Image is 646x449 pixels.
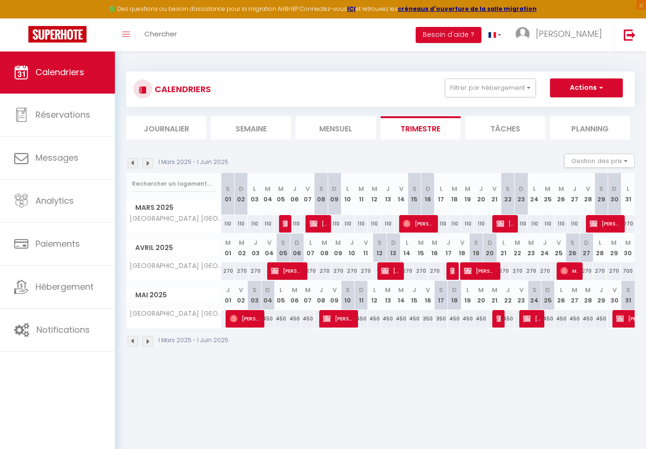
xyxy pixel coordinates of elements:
[474,215,488,233] div: 110
[400,233,414,262] th: 14
[479,184,483,193] abbr: J
[421,173,435,215] th: 16
[127,288,221,302] span: Mai 2025
[332,285,337,294] abbr: V
[290,233,304,262] th: 06
[445,78,536,97] button: Filtrer par hébergement
[555,173,568,215] th: 26
[552,233,566,262] th: 25
[448,281,461,310] th: 18
[541,281,554,310] th: 25
[381,281,394,310] th: 13
[293,184,297,193] abbr: J
[559,184,564,193] abbr: M
[572,285,577,294] abbr: M
[594,173,608,215] th: 29
[359,262,373,280] div: 270
[127,201,221,215] span: Mars 2025
[621,215,635,233] div: 270
[381,215,394,233] div: 110
[386,233,400,262] th: 13
[555,215,568,233] div: 110
[579,233,593,262] th: 27
[350,238,354,247] abbr: J
[152,78,211,100] h3: CALENDRIERS
[274,310,288,328] div: 450
[283,215,287,233] span: [PERSON_NAME] France
[607,262,620,280] div: 270
[373,233,386,262] th: 12
[399,184,403,193] abbr: V
[435,215,448,233] div: 110
[625,238,631,247] abbr: M
[608,173,621,215] th: 30
[506,184,510,193] abbr: S
[332,184,337,193] abbr: D
[573,184,576,193] abbr: J
[265,184,271,193] abbr: M
[541,215,554,233] div: 110
[221,233,235,262] th: 01
[421,310,435,328] div: 350
[488,281,501,310] th: 21
[426,184,430,193] abbr: D
[483,233,497,262] th: 20
[305,285,311,294] abbr: M
[261,310,274,328] div: 450
[538,262,552,280] div: 270
[381,310,394,328] div: 450
[35,66,84,78] span: Calendriers
[296,116,375,139] li: Mensuel
[560,262,578,280] span: Marine Eymerie
[347,5,356,13] a: ICI
[621,262,635,280] div: 700
[590,215,620,233] span: [PERSON_NAME]
[599,238,602,247] abbr: L
[621,173,635,215] th: 31
[557,238,561,247] abbr: V
[364,238,368,247] abbr: V
[474,281,488,310] th: 20
[377,238,382,247] abbr: S
[621,281,635,310] th: 31
[301,310,314,328] div: 450
[515,27,530,41] img: ...
[497,215,514,233] span: [PERSON_NAME]
[158,158,228,167] p: 1 Mars 2025 - 1 Juin 2025
[158,336,228,345] p: 1 Mars 2025 - 1 Juin 2025
[594,310,608,328] div: 450
[452,285,457,294] abbr: D
[412,184,417,193] abbr: S
[262,233,276,262] th: 04
[461,215,474,233] div: 110
[276,233,290,262] th: 05
[455,233,469,262] th: 18
[414,262,428,280] div: 270
[488,238,492,247] abbr: D
[568,310,581,328] div: 450
[35,281,94,293] span: Hébergement
[543,238,547,247] abbr: J
[295,238,299,247] abbr: D
[314,281,328,310] th: 08
[416,27,481,43] button: Besoin d'aide ?
[301,173,314,215] th: 07
[221,173,235,215] th: 01
[281,238,285,247] abbr: S
[581,281,594,310] th: 28
[394,173,408,215] th: 14
[28,26,87,43] img: Super Booking
[274,173,288,215] th: 05
[249,233,262,262] th: 03
[448,215,461,233] div: 110
[541,173,554,215] th: 25
[414,233,428,262] th: 15
[381,262,399,280] span: [PERSON_NAME]
[265,285,270,294] abbr: D
[355,215,368,233] div: 110
[391,238,396,247] abbr: D
[235,262,249,280] div: 270
[398,5,537,13] a: créneaux d'ouverture de la salle migration
[478,285,484,294] abbr: M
